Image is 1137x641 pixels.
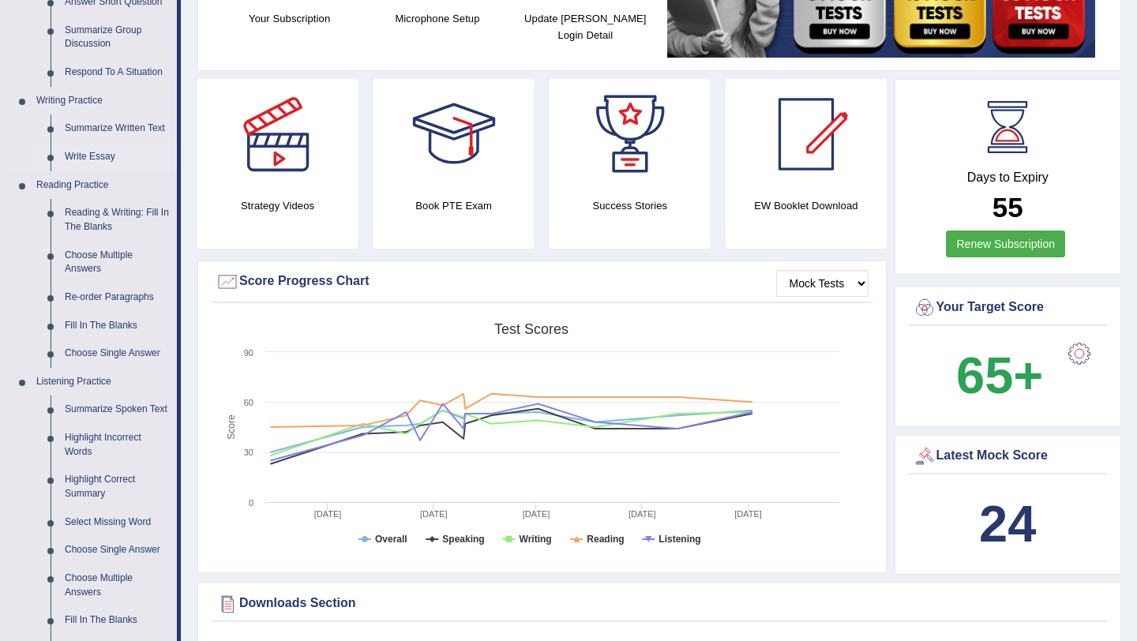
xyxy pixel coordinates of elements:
a: Summarize Spoken Text [58,395,177,424]
a: Writing Practice [29,87,177,115]
h4: Update [PERSON_NAME] Login Detail [520,10,651,43]
h4: Days to Expiry [913,171,1104,185]
tspan: Test scores [494,321,568,337]
a: Write Essay [58,143,177,171]
div: Score Progress Chart [216,270,869,294]
a: Renew Subscription [946,231,1065,257]
b: 65+ [956,347,1043,404]
a: Respond To A Situation [58,58,177,87]
b: 55 [993,192,1023,223]
a: Choose Multiple Answers [58,564,177,606]
tspan: Writing [520,534,552,545]
a: Select Missing Word [58,508,177,537]
a: Reading & Writing: Fill In The Blanks [58,199,177,241]
a: Choose Single Answer [58,339,177,368]
a: Highlight Incorrect Words [58,424,177,466]
tspan: Reading [587,534,624,545]
div: Latest Mock Score [913,444,1104,468]
text: 90 [244,348,253,358]
tspan: [DATE] [314,509,342,519]
a: Summarize Group Discussion [58,17,177,58]
b: 24 [979,495,1036,553]
tspan: [DATE] [629,509,656,519]
h4: Success Stories [550,197,710,214]
a: Choose Single Answer [58,536,177,564]
text: 60 [244,398,253,407]
a: Listening Practice [29,368,177,396]
tspan: [DATE] [734,509,762,519]
div: Downloads Section [216,592,1103,616]
h4: Strategy Videos [197,197,358,214]
tspan: [DATE] [420,509,448,519]
a: Reading Practice [29,171,177,200]
a: Summarize Written Text [58,114,177,143]
text: 30 [244,448,253,457]
a: Fill In The Blanks [58,312,177,340]
h4: EW Booklet Download [726,197,886,214]
a: Choose Multiple Answers [58,242,177,283]
a: Re-order Paragraphs [58,283,177,312]
text: 0 [249,498,253,508]
h4: Microphone Setup [371,10,503,27]
tspan: Speaking [442,534,484,545]
h4: Your Subscription [223,10,355,27]
a: Fill In The Blanks [58,606,177,635]
div: Your Target Score [913,296,1104,320]
tspan: Listening [659,534,700,545]
tspan: Overall [375,534,407,545]
tspan: [DATE] [523,509,550,519]
a: Highlight Correct Summary [58,466,177,508]
tspan: Score [226,414,237,440]
h4: Book PTE Exam [373,197,534,214]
